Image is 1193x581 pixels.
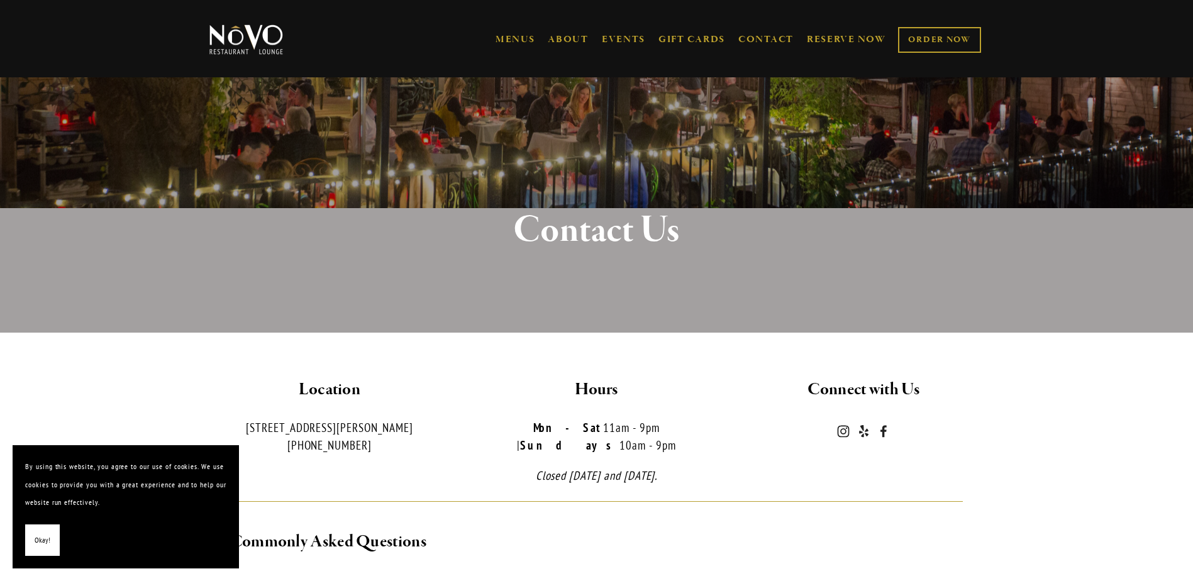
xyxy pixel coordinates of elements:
[207,24,286,55] img: Novo Restaurant &amp; Lounge
[207,419,453,455] p: [STREET_ADDRESS][PERSON_NAME] [PHONE_NUMBER]
[536,468,658,483] em: Closed [DATE] and [DATE].
[13,445,239,568] section: Cookie banner
[533,420,603,435] strong: Mon-Sat
[548,33,589,46] a: ABOUT
[837,425,850,438] a: Instagram
[25,524,60,556] button: Okay!
[474,419,719,455] p: 11am - 9pm | 10am - 9pm
[877,425,890,438] a: Novo Restaurant and Lounge
[25,458,226,512] p: By using this website, you agree to our use of cookies. We use cookies to provide you with a grea...
[35,531,50,550] span: Okay!
[807,28,886,52] a: RESERVE NOW
[741,377,987,403] h2: Connect with Us
[658,28,725,52] a: GIFT CARDS
[207,377,453,403] h2: Location
[496,33,535,46] a: MENUS
[520,438,619,453] strong: Sundays
[898,27,980,53] a: ORDER NOW
[602,33,645,46] a: EVENTS
[474,377,719,403] h2: Hours
[230,529,963,555] h2: Commonly Asked Questions
[857,425,870,438] a: Yelp
[738,28,794,52] a: CONTACT
[513,206,680,254] strong: Contact Us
